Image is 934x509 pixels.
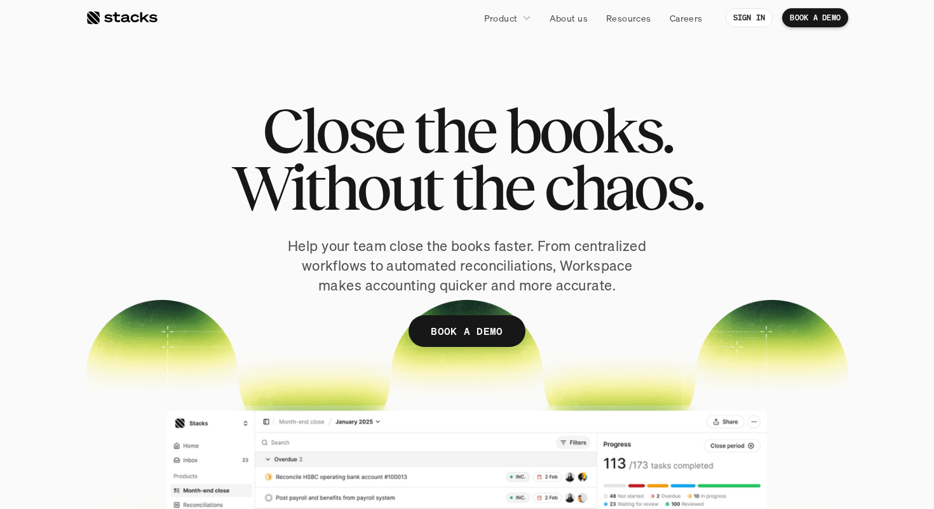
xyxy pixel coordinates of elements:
[550,11,588,25] p: About us
[150,242,206,251] a: Privacy Policy
[733,13,766,22] p: SIGN IN
[262,102,403,159] span: Close
[670,11,703,25] p: Careers
[782,8,848,27] a: BOOK A DEMO
[484,11,518,25] p: Product
[599,6,659,29] a: Resources
[726,8,773,27] a: SIGN IN
[283,236,651,295] p: Help your team close the books faster. From centralized workflows to automated reconciliations, W...
[452,159,533,216] span: the
[790,13,841,22] p: BOOK A DEMO
[506,102,672,159] span: books.
[662,6,710,29] a: Careers
[544,159,703,216] span: chaos.
[606,11,651,25] p: Resources
[231,159,441,216] span: Without
[414,102,495,159] span: the
[431,322,503,341] p: BOOK A DEMO
[409,315,525,347] a: BOOK A DEMO
[542,6,595,29] a: About us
